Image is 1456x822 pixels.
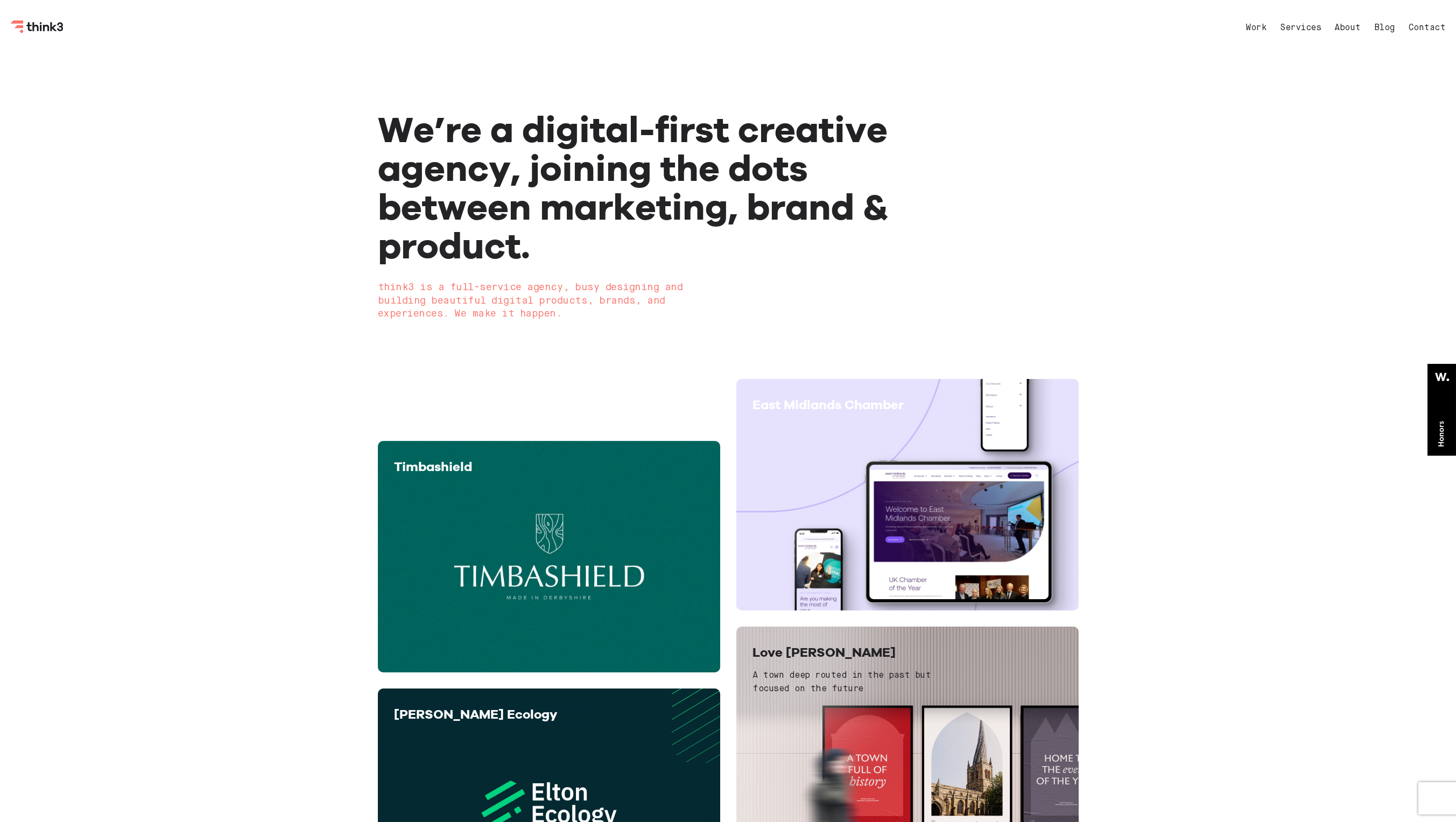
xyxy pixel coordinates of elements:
a: About [1334,24,1361,32]
a: Think3 Logo [11,25,65,35]
div: building beautiful digital products, brands, and [378,294,939,307]
a: Services [1280,24,1321,32]
a: Work [1246,24,1267,32]
span: A town deep routed in the past but focused on the future [752,671,931,694]
span: East Midlands Chamber [752,397,904,412]
span: Love [PERSON_NAME] [752,644,896,660]
a: Contact [1409,24,1446,32]
a: Blog [1374,24,1395,32]
div: product. [378,226,939,265]
div: experiences. We make it happen. [378,307,939,320]
span: [PERSON_NAME] Ecology [394,706,557,722]
span: Timbashield [394,459,472,474]
div: We’re a digital-first creative [378,110,939,149]
div: think3 is a full-service agency, busy designing and [378,281,939,294]
div: agency, joining the dots [378,149,939,187]
div: between marketing, brand & [378,187,939,226]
